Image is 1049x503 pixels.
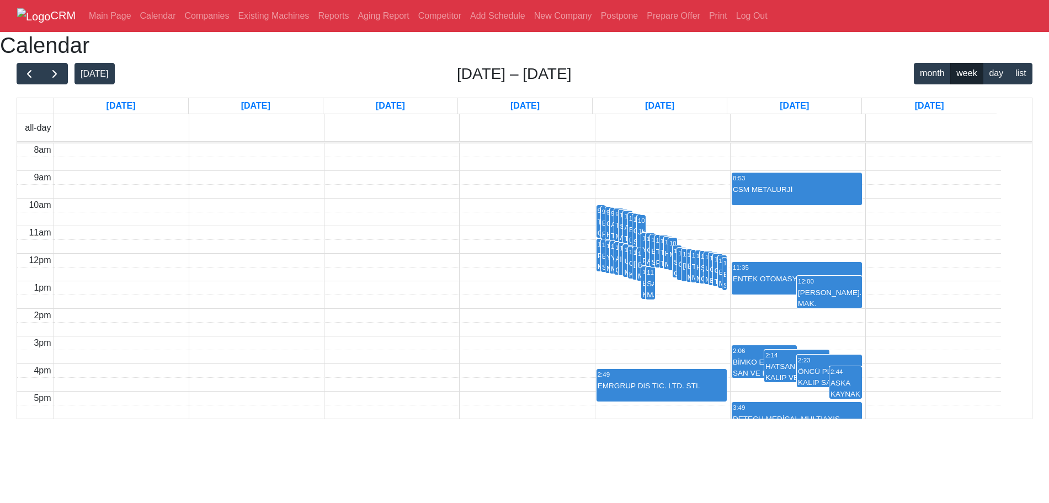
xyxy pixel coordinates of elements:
[678,249,685,258] div: 11:09
[710,264,716,285] div: ÖZ-EN PLASTİK TEKSTİL MAK. YED.PAR.SAN.TİC.LTD.ŞTİ
[31,309,53,322] div: 2pm
[313,5,353,27] a: Reports
[17,8,51,25] img: Logo
[665,238,672,247] div: 10:49
[651,246,658,267] div: BAFA SAVUNMA
[642,244,649,265] div: YTS PLASTİK
[629,258,636,279] div: COMBO KALIP
[705,253,712,262] div: 11:16
[701,263,707,283] div: ŞERİFLER OTOMOTİV
[647,268,653,277] div: 11:44
[606,252,613,273] div: YÜCELİMPEX MAKİNA OTOMOTİV VE İNŞ. [GEOGRAPHIC_DATA]. TİC. LTD. ŞTİ
[798,277,861,286] div: 12:00
[638,260,645,281] div: EURO METAL
[733,414,861,435] div: DETECH MEDİCAL MULTIAXIS MACHINING CO.
[26,254,53,267] div: 12pm
[31,281,53,295] div: 1pm
[457,65,571,83] h2: [DATE] – [DATE]
[710,254,716,263] div: 11:18
[466,5,530,27] a: Add Schedule
[598,217,604,238] div: TNB GRUP KALIP
[620,244,626,253] div: 11:00
[17,63,42,85] button: Previous week
[615,243,622,253] div: 10:59
[647,279,653,299] div: SABANCI MAKİNA
[611,242,617,251] div: 10:57
[798,366,861,387] div: ÖNCÜ PLASTİK KALIP SAN. TİC. LTD. ŞTİ.
[611,209,617,218] div: 9:57
[633,215,640,224] div: 10:08
[633,226,640,247] div: CKP SAVUNMA SİST. İNŞ.TAAH.SAN.TİC.LTD.ŞTI
[602,240,609,250] div: 10:54
[606,242,613,251] div: 10:56
[31,392,53,405] div: 5pm
[598,206,604,216] div: 9:52
[830,378,861,399] div: ASKA KAYNAK
[647,245,653,266] div: ÇAĞIN ASANSÖR [DEMOGRAPHIC_DATA]
[629,214,636,223] div: 10:06
[629,248,636,257] div: 11:07
[674,257,680,277] div: SURFACE GROUP AŞINDIRICI MAK. [GEOGRAPHIC_DATA]. LTD. ŞTI
[765,361,828,382] div: HATSAN TEKNİK KALIP VE PLASTİK LTD. ŞTİ.
[530,5,597,27] a: New Company
[913,98,946,114] a: Go to July 12, 2025
[374,98,407,114] a: Go to July 8, 2025
[31,364,53,377] div: 4pm
[733,274,861,285] div: ENTEK OTOMASYON ÜRÜNLERİ
[26,199,53,212] div: 10am
[598,250,604,271] div: POYKAL MAKİNE SAN. TİC. A.Ş.
[180,5,233,27] a: Companies
[602,207,609,217] div: 9:54
[696,251,703,261] div: 11:14
[705,263,712,284] div: UKE MAKİNA
[733,403,861,413] div: 3:49
[656,247,663,267] div: TMC POWDER METAL
[719,267,726,288] div: BÖKE MÜHENDİSLİK MAKİNA SAV. [GEOGRAPHIC_DATA]SAN. TİC. LTD. ŞTİ
[620,254,626,265] div: İNFODIF
[733,346,796,356] div: 2:06
[701,252,707,261] div: 11:15
[714,265,721,286] div: CESE TOYS
[647,234,653,244] div: 10:43
[705,5,732,27] a: Print
[638,227,645,238] div: JKG
[597,5,643,27] a: Postpone
[620,221,626,242] div: SARIBEKİR AMBALAJ
[615,254,622,275] div: AICS ÇELİK SANAYİ VE TİC. LTD. ŞTİ
[798,356,861,365] div: 2:23
[733,263,861,272] div: 11:35
[31,143,53,157] div: 8am
[104,98,138,114] a: Go to July 6, 2025
[239,98,273,114] a: Go to July 7, 2025
[42,63,68,85] button: Next week
[723,259,726,268] div: 11:27
[914,63,951,84] button: month
[830,367,861,377] div: 2:44
[642,5,705,27] a: Prepare Offer
[615,220,622,241] div: TT METAL [PERSON_NAME]
[983,63,1010,84] button: day
[642,234,649,243] div: 10:42
[765,351,828,360] div: 2:14
[642,267,649,277] div: 11:43
[669,239,676,248] div: 10:51
[26,226,53,239] div: 11am
[633,259,640,270] div: [PERSON_NAME]
[611,253,617,274] div: YAVUZ METAL
[798,287,861,308] div: [PERSON_NAME]. MAK. [GEOGRAPHIC_DATA]. TİC. LTD. ŞTİ.
[23,121,53,135] span: all-day
[678,259,685,270] div: ÖZKAYA
[31,336,53,350] div: 3pm
[688,250,694,260] div: 11:12
[651,236,658,245] div: 10:45
[661,247,667,268] div: TİTRA TEKNOLOJİ
[84,5,136,27] a: Main Page
[719,256,726,266] div: 11:23
[683,250,689,259] div: 11:11
[606,218,613,239] div: CABİR HAVACILIK
[723,269,726,290] div: BOSCH SAN. TİC. A.Ş
[633,248,640,258] div: 11:08
[688,261,694,282] div: EFE MAKINA
[624,256,631,277] div: UNO MOLD
[414,5,466,27] a: Competitor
